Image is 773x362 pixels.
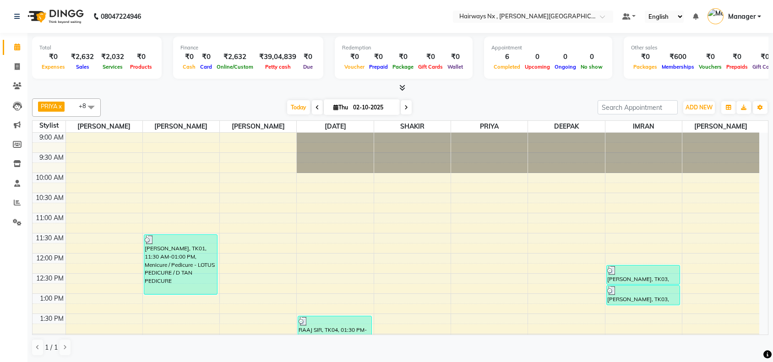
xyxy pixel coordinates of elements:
span: Due [301,64,315,70]
div: ₹0 [631,52,659,62]
div: Finance [180,44,316,52]
span: Sales [74,64,92,70]
div: ₹0 [342,52,367,62]
span: Voucher [342,64,367,70]
div: ₹2,632 [214,52,256,62]
span: [PERSON_NAME] [143,121,219,132]
div: 0 [523,52,552,62]
span: Vouchers [697,64,724,70]
div: ₹2,632 [67,52,98,62]
div: 12:30 PM [34,274,65,283]
span: Completed [491,64,523,70]
b: 08047224946 [101,4,141,29]
div: Appointment [491,44,605,52]
div: ₹39,04,839 [256,52,300,62]
div: ₹0 [180,52,198,62]
span: [PERSON_NAME] [66,121,142,132]
span: Package [390,64,416,70]
div: [PERSON_NAME], TK03, 12:45 PM-01:15 PM, MEN HAIR - REGULAR SHAVE/TRIM [607,286,680,305]
div: 6 [491,52,523,62]
span: Ongoing [552,64,578,70]
span: Products [128,64,154,70]
div: RAAJ SIR, TK04, 01:30 PM-02:00 PM, MEN HAIR - REGULAR SHAVE/TRIM [298,316,371,335]
div: Stylist [33,121,65,130]
div: Total [39,44,154,52]
span: Petty cash [263,64,293,70]
span: 1 / 1 [45,343,58,352]
span: Today [287,100,310,114]
div: [PERSON_NAME], TK03, 12:15 PM-12:45 PM, MEN HAIR - HAIR CUT [607,265,680,284]
span: Services [100,64,125,70]
div: 9:30 AM [38,153,65,162]
div: ₹600 [659,52,697,62]
img: logo [23,4,86,29]
div: ₹0 [198,52,214,62]
span: DEEPAK [528,121,604,132]
span: Thu [331,104,350,111]
span: PRIYA [451,121,528,132]
span: Cash [180,64,198,70]
span: Card [198,64,214,70]
div: 11:30 AM [34,233,65,243]
input: 2025-10-02 [350,101,396,114]
div: ₹0 [416,52,445,62]
button: ADD NEW [683,101,715,114]
span: Memberships [659,64,697,70]
span: Upcoming [523,64,552,70]
span: [PERSON_NAME] [682,121,759,132]
span: Manager [728,12,756,22]
div: ₹0 [39,52,67,62]
div: ₹0 [697,52,724,62]
div: ₹0 [724,52,750,62]
div: 0 [578,52,605,62]
div: Redemption [342,44,465,52]
span: IMRAN [605,121,682,132]
div: 1:30 PM [38,314,65,324]
div: ₹0 [128,52,154,62]
div: ₹0 [445,52,465,62]
div: [PERSON_NAME], TK01, 11:30 AM-01:00 PM, Menicure / Pedicure - LOTUS PEDICURE / D TAN PEDICURE [144,235,217,294]
span: Wallet [445,64,465,70]
div: 11:00 AM [34,213,65,223]
span: No show [578,64,605,70]
div: ₹0 [300,52,316,62]
span: Packages [631,64,659,70]
div: ₹0 [367,52,390,62]
span: +8 [79,102,93,109]
input: Search Appointment [598,100,678,114]
span: Prepaids [724,64,750,70]
span: Gift Cards [416,64,445,70]
span: Online/Custom [214,64,256,70]
div: 2:00 PM [38,334,65,344]
div: 1:00 PM [38,294,65,303]
div: 10:00 AM [34,173,65,183]
span: ADD NEW [686,104,713,111]
div: 10:30 AM [34,193,65,203]
span: Expenses [39,64,67,70]
span: [PERSON_NAME] [220,121,296,132]
span: PRIYA [41,103,58,110]
a: x [58,103,62,110]
span: Prepaid [367,64,390,70]
div: ₹0 [390,52,416,62]
div: 9:00 AM [38,133,65,142]
div: ₹2,032 [98,52,128,62]
div: 12:00 PM [34,254,65,263]
div: 0 [552,52,578,62]
span: [DATE] [297,121,373,132]
span: SHAKIR [374,121,451,132]
img: Manager [708,8,724,24]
